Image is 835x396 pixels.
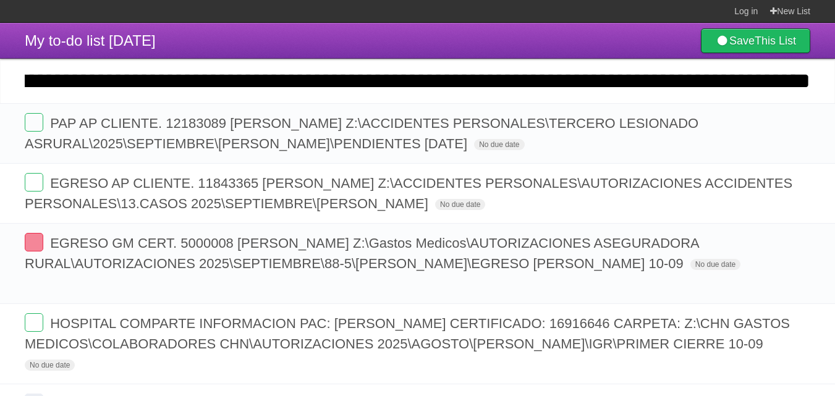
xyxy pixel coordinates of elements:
span: No due date [435,199,485,210]
span: No due date [25,360,75,371]
span: No due date [690,259,740,270]
label: Done [25,113,43,132]
label: Done [25,173,43,192]
b: This List [755,35,796,47]
span: My to-do list [DATE] [25,32,156,49]
label: Done [25,313,43,332]
span: No due date [474,139,524,150]
span: EGRESO GM CERT. 5000008 [PERSON_NAME] Z:\Gastos Medicos\AUTORIZACIONES ASEGURADORA RURAL\AUTORIZA... [25,235,699,271]
a: SaveThis List [701,28,810,53]
span: EGRESO AP CLIENTE. 11843365 [PERSON_NAME] Z:\ACCIDENTES PERSONALES\AUTORIZACIONES ACCIDENTES PERS... [25,175,792,211]
label: Done [25,233,43,251]
span: HOSPITAL COMPARTE INFORMACION PAC: [PERSON_NAME] CERTIFICADO: 16916646 CARPETA: Z:\CHN GASTOS MED... [25,316,790,352]
span: PAP AP CLIENTE. 12183089 [PERSON_NAME] Z:\ACCIDENTES PERSONALES\TERCERO LESIONADO ASRURAL\2025\SE... [25,116,698,151]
